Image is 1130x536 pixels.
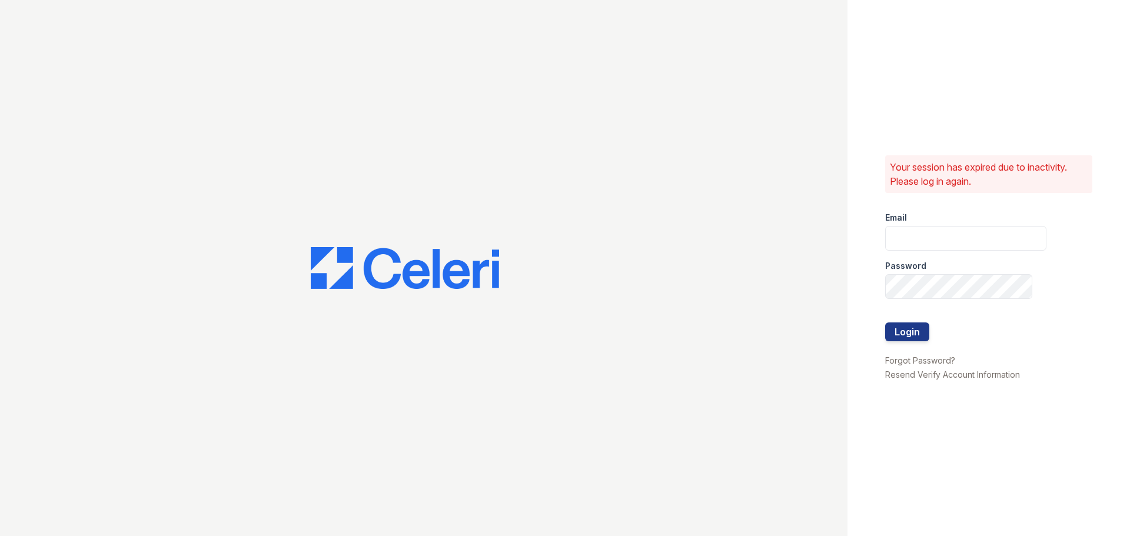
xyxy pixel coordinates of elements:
[311,247,499,289] img: CE_Logo_Blue-a8612792a0a2168367f1c8372b55b34899dd931a85d93a1a3d3e32e68fde9ad4.png
[885,212,907,224] label: Email
[890,160,1088,188] p: Your session has expired due to inactivity. Please log in again.
[885,260,926,272] label: Password
[885,322,929,341] button: Login
[885,355,955,365] a: Forgot Password?
[885,369,1020,379] a: Resend Verify Account Information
